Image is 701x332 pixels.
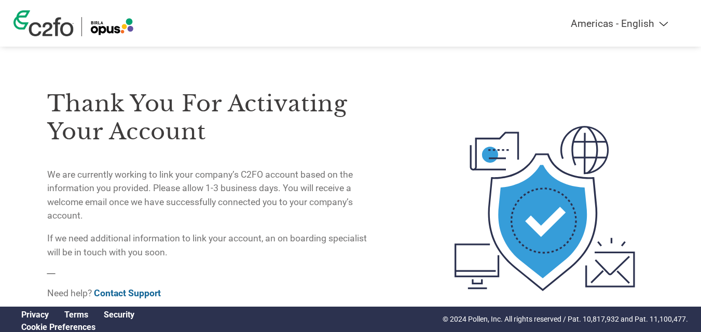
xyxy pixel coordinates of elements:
h3: Thank you for activating your account [47,90,375,146]
a: Cookie Preferences, opens a dedicated popup modal window [21,322,95,332]
img: c2fo logo [13,10,74,36]
div: Open Cookie Preferences Modal [13,322,142,332]
p: We are currently working to link your company’s C2FO account based on the information you provide... [47,168,375,223]
p: © 2024 Pollen, Inc. All rights reserved / Pat. 10,817,932 and Pat. 11,100,477. [443,314,688,325]
a: Terms [64,310,88,320]
a: Security [104,310,134,320]
img: Birla Opus [90,17,134,36]
a: Contact Support [94,288,161,298]
p: If we need additional information to link your account, an on boarding specialist will be in touc... [47,232,375,259]
p: Need help? [47,286,375,300]
div: — [47,67,375,309]
a: Privacy [21,310,49,320]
